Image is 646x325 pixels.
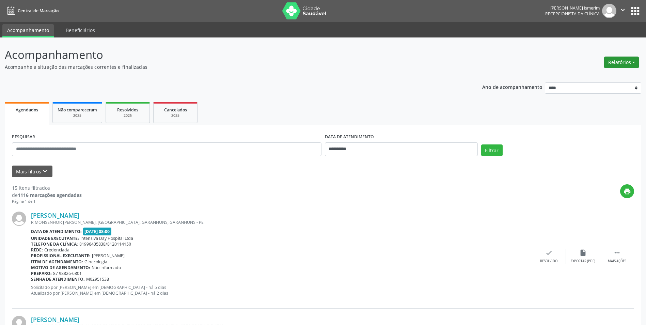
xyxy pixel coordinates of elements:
span: M02951538 [86,276,109,282]
button: apps [629,5,641,17]
a: [PERSON_NAME] [31,212,79,219]
b: Unidade executante: [31,235,79,241]
button: Filtrar [481,144,503,156]
b: Telefone da clínica: [31,241,78,247]
span: 81996435838/8120114150 [79,241,131,247]
span: Agendados [16,107,38,113]
strong: 1116 marcações agendadas [18,192,82,198]
span: Resolvidos [117,107,138,113]
i: insert_drive_file [579,249,587,257]
div: Resolvido [540,259,557,264]
span: 87 98826-6801 [53,270,82,276]
span: Não informado [92,265,121,270]
span: Credenciada [44,247,69,253]
span: Ginecologia [84,259,107,265]
button:  [616,4,629,18]
i: keyboard_arrow_down [41,168,49,175]
div: 2025 [111,113,145,118]
p: Acompanhamento [5,46,450,63]
span: Cancelados [164,107,187,113]
b: Rede: [31,247,43,253]
p: Solicitado por [PERSON_NAME] em [DEMOGRAPHIC_DATA] - há 5 dias Atualizado por [PERSON_NAME] em [D... [31,284,532,296]
i: print [624,188,631,195]
div: de [12,191,82,199]
div: R MONSENHOR [PERSON_NAME], [GEOGRAPHIC_DATA], GARANHUNS, GARANHUNS - PE [31,219,532,225]
label: PESQUISAR [12,132,35,142]
div: Página 1 de 1 [12,199,82,204]
p: Acompanhe a situação das marcações correntes e finalizadas [5,63,450,71]
div: Exportar (PDF) [571,259,595,264]
div: 15 itens filtrados [12,184,82,191]
p: Ano de acompanhamento [482,82,542,91]
span: Central de Marcação [18,8,59,14]
span: Intensiva Day Hospital Ltda [80,235,133,241]
div: 2025 [158,113,192,118]
a: [PERSON_NAME] [31,316,79,323]
b: Data de atendimento: [31,229,82,234]
span: Não compareceram [58,107,97,113]
b: Motivo de agendamento: [31,265,90,270]
div: [PERSON_NAME] Ismerim [545,5,600,11]
button: Mais filtroskeyboard_arrow_down [12,166,52,177]
a: Beneficiários [61,24,100,36]
a: Central de Marcação [5,5,59,16]
button: print [620,184,634,198]
b: Item de agendamento: [31,259,83,265]
span: [DATE] 08:00 [83,228,112,235]
div: 2025 [58,113,97,118]
span: [PERSON_NAME] [92,253,125,259]
b: Senha de atendimento: [31,276,85,282]
i:  [619,6,627,14]
div: Mais ações [608,259,626,264]
i: check [545,249,553,257]
img: img [12,212,26,226]
a: Acompanhamento [2,24,54,37]
img: img [602,4,616,18]
button: Relatórios [604,57,639,68]
span: Recepcionista da clínica [545,11,600,17]
label: DATA DE ATENDIMENTO [325,132,374,142]
b: Preparo: [31,270,52,276]
b: Profissional executante: [31,253,91,259]
i:  [613,249,621,257]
